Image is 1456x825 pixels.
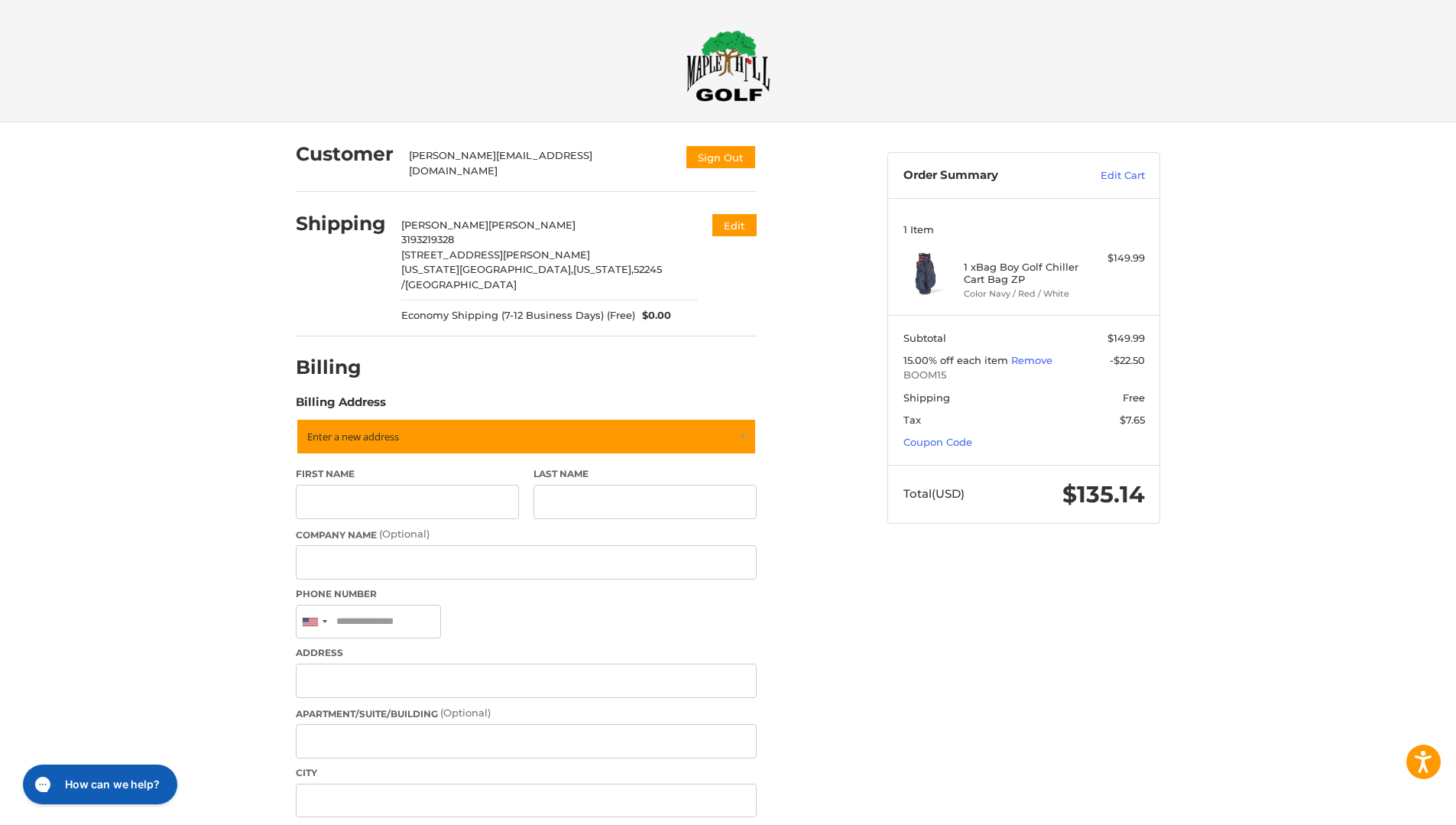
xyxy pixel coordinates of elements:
span: 3193219328 [401,233,454,245]
iframe: Gorgias live chat messenger [15,759,182,810]
span: $149.99 [1107,332,1145,344]
h2: Billing [296,356,385,379]
span: Free [1123,391,1145,404]
small: (Optional) [440,706,491,719]
span: Shipping [903,391,950,404]
a: Edit Cart [1068,168,1145,184]
label: City [296,766,757,780]
h3: Order Summary [903,168,1068,184]
button: Edit [712,214,757,236]
div: United States: +1 [297,606,332,638]
label: Apartment/Suite/Building [296,706,757,721]
span: BOOM15 [903,368,1145,383]
span: [US_STATE][GEOGRAPHIC_DATA], [401,263,573,275]
span: [US_STATE], [573,263,634,275]
span: $0.00 [635,308,672,323]
img: Maple Hill Golf [686,30,770,102]
label: First Name [296,467,519,481]
div: $149.99 [1085,251,1145,266]
span: $7.65 [1120,414,1145,426]
a: Remove [1011,354,1052,366]
span: Tax [903,414,921,426]
span: Total (USD) [903,486,965,501]
button: Sign Out [685,145,757,170]
span: [PERSON_NAME] [401,219,488,231]
label: Address [296,646,757,660]
span: Economy Shipping (7-12 Business Days) (Free) [401,308,635,323]
span: 52245 / [401,263,662,291]
small: (Optional) [379,528,430,540]
label: Phone Number [296,587,757,601]
span: [STREET_ADDRESS][PERSON_NAME] [401,248,590,261]
li: Color Navy / Red / White [964,287,1081,300]
h4: 1 x Bag Boy Golf Chiller Cart Bag ZP [964,261,1081,286]
span: 15.00% off each item [903,354,1011,366]
span: [PERSON_NAME] [488,219,576,231]
span: [GEOGRAPHIC_DATA] [405,278,517,291]
a: Coupon Code [903,436,972,448]
legend: Billing Address [296,394,386,418]
a: Enter or select a different address [296,418,757,455]
div: [PERSON_NAME][EMAIL_ADDRESS][DOMAIN_NAME] [409,148,670,178]
h3: 1 Item [903,223,1145,235]
label: Last Name [533,467,757,481]
label: Company Name [296,527,757,542]
h2: Customer [296,142,394,166]
span: $135.14 [1062,480,1145,508]
h2: Shipping [296,212,386,235]
span: Subtotal [903,332,946,344]
span: -$22.50 [1110,354,1145,366]
span: Enter a new address [307,430,399,443]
